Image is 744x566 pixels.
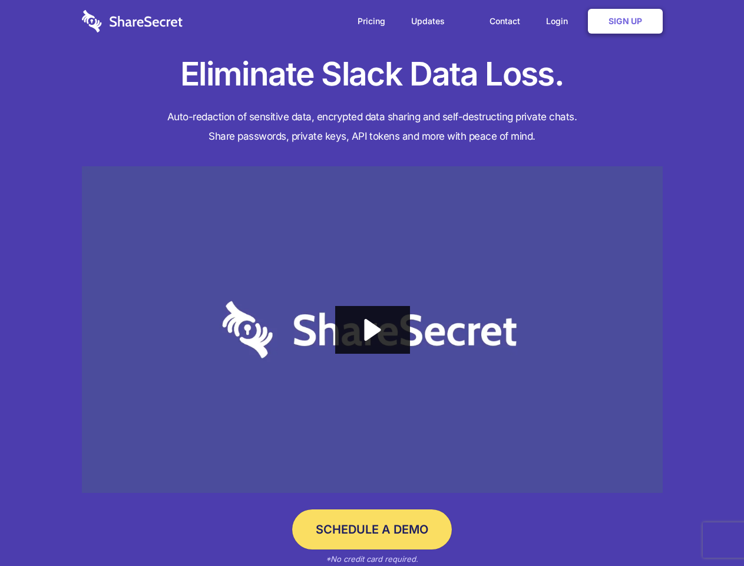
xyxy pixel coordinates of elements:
[82,107,663,146] h4: Auto-redaction of sensitive data, encrypted data sharing and self-destructing private chats. Shar...
[478,3,532,40] a: Contact
[534,3,586,40] a: Login
[82,166,663,493] a: Wistia video thumbnail
[346,3,397,40] a: Pricing
[82,10,183,32] img: logo-wordmark-white-trans-d4663122ce5f474addd5e946df7df03e33cb6a1c49d2221995e7729f52c070b2.svg
[588,9,663,34] a: Sign Up
[292,509,452,549] a: Schedule a Demo
[82,53,663,96] h1: Eliminate Slack Data Loss.
[326,554,418,564] em: *No credit card required.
